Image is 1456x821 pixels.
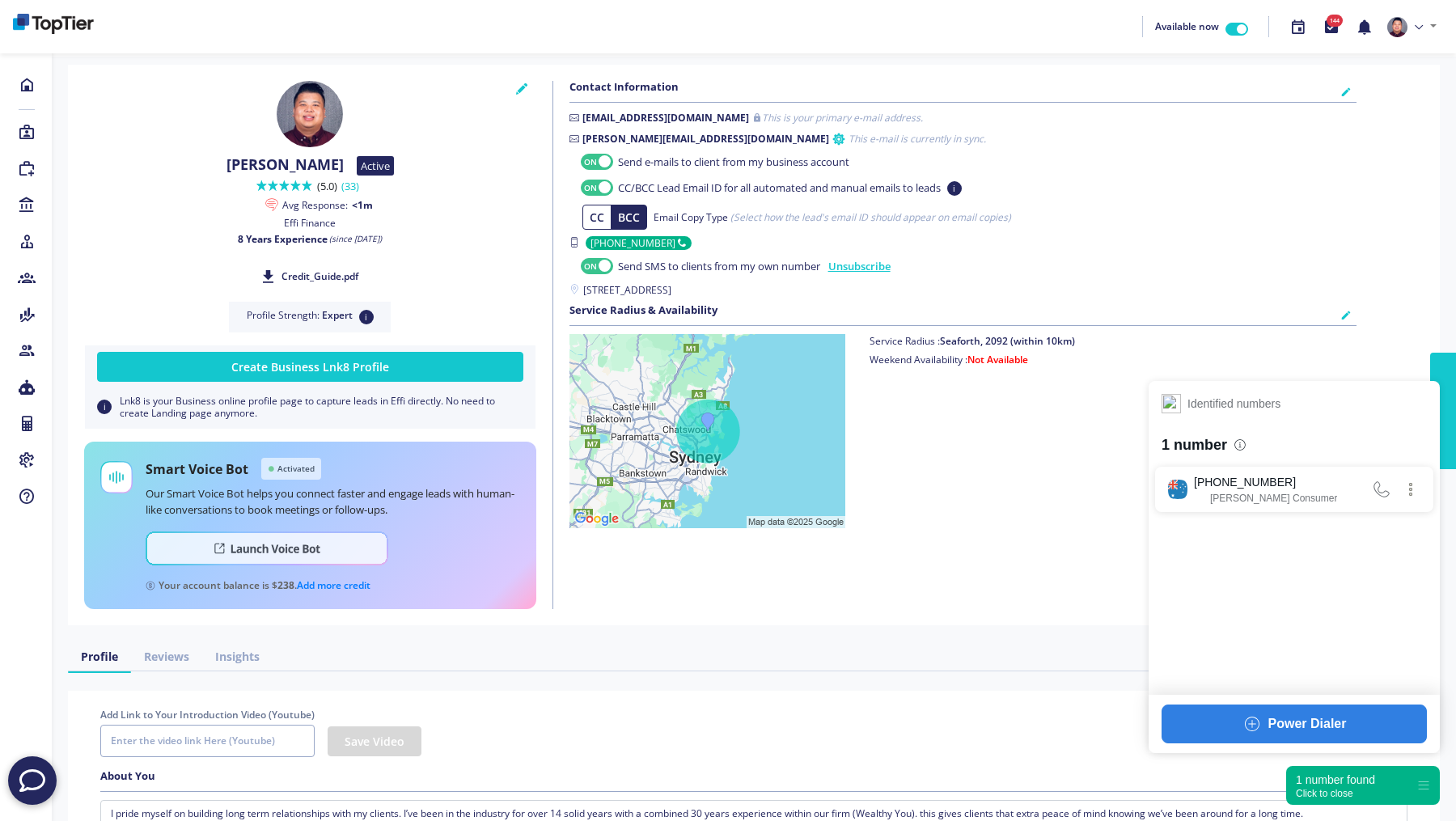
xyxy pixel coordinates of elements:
p: 8 Years Experience [84,233,536,245]
h5: About You [100,770,155,783]
img: e310ebdf-1855-410b-9d61-d1abdff0f2ad-637831748356285317.png [277,81,343,147]
label: Service Radius : [870,334,1075,349]
span: (5.0) [317,179,363,193]
small: i [97,400,112,414]
i: (since [DATE]) [329,233,382,245]
span: Activated [261,458,321,480]
img: bd260d39-06d4-48c8-91ce-4964555bf2e4-638900413960370303.png [13,14,94,34]
img: voice bot icon [100,461,133,493]
small: (Select how the lead's email ID should appear on email copies) [730,210,1011,224]
p: Profile Strength: [245,310,375,324]
h5: Service Radius & Availability [569,304,717,317]
button: 144 [1314,10,1348,44]
a: (33) [341,179,359,193]
span: CC/BCC Lead Email ID for all automated and manual emails to leads [618,180,941,197]
label: Weekend Availability : [870,353,1075,367]
h5: Smart Voice Bot [146,459,248,479]
span: Available now [1155,19,1219,33]
b: Expert [322,310,353,321]
span: <1m [352,199,373,211]
div: Your account balance is $ . [146,578,370,593]
span: CC [590,209,604,225]
b: [PERSON_NAME][EMAIL_ADDRESS][DOMAIN_NAME] [582,132,829,146]
p: Lnk8 is your Business online profile page to capture leads in Effi directly. No need to create La... [97,395,523,419]
small: i [359,310,374,324]
b: 238 [277,578,294,593]
span: Avg Response: [282,199,348,211]
span: Email Copy Type [654,210,728,224]
span: Send SMS to clients from my own number [618,259,820,275]
div: [PHONE_NUMBER] [586,236,692,250]
small: i [947,181,962,196]
label: Effi Finance [284,216,336,231]
span: Send e-mails to client from my business account [618,154,849,171]
img: e310ebdf-1855-410b-9d61-d1abdff0f2ad-637831748356285317.png [1387,17,1407,37]
span: Not Available [967,353,1028,366]
legend: Add Link to Your Introduction Video (Youtube) [100,707,315,722]
b: Seaforth, 2092 (within 10km) [940,334,1075,348]
b: [EMAIL_ADDRESS][DOMAIN_NAME] [582,111,749,125]
a: Unsubscribe [820,259,891,275]
img: dollar icon [146,581,155,590]
span: BCC [618,209,640,225]
img: launch button icon [146,531,388,565]
a: Insights [202,641,273,671]
a: Credit_Guide.pdf [262,268,358,286]
a: Add more credit [297,578,370,593]
p: Our Smart Voice Bot helps you connect faster and engage leads with human-like conversations to bo... [146,486,520,518]
button: Save Video [328,726,421,756]
button: Create Business Lnk8 Profile [97,352,523,382]
img: staticmap [569,334,845,528]
label: [STREET_ADDRESS] [569,283,1357,298]
span: 144 [1327,15,1343,27]
a: Profile [68,641,131,671]
a: Reviews [131,641,202,671]
h5: Contact Information [569,81,679,94]
h4: [PERSON_NAME] [226,156,344,174]
span: Active [357,156,394,176]
input: Enter the video link Here (Youtube) [100,725,315,757]
small: This e-mail is currently in sync. [849,132,986,146]
small: This is your primary e-mail address. [762,111,923,125]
